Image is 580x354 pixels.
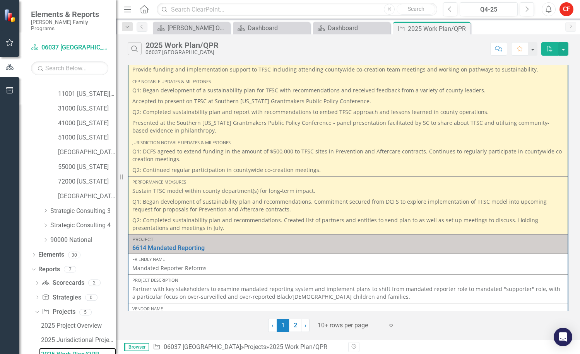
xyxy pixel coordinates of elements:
[132,196,564,215] p: Q1: Began development of sustainability plan and recommendations. Commitment secured from DCFS to...
[42,308,75,317] a: Projects
[132,140,564,146] div: Jurisdiction Notable Updates & Milestones
[462,5,515,14] div: Q4-25
[132,148,564,165] p: Q1: DCFS agreed to extend funding in the amount of $500,000 to TFSC sites in Prevention and After...
[132,215,564,232] p: Q2: Completed sustainability plan and recommendations. Created list of partners and entities to s...
[132,78,564,85] div: CFP Notable Updates & Milestones
[155,23,228,33] a: [PERSON_NAME] Overview
[50,236,116,245] a: 90000 National
[554,328,572,346] div: Open Intercom Messenger
[168,23,228,33] div: [PERSON_NAME] Overview
[58,148,116,157] a: [GEOGRAPHIC_DATA][US_STATE]
[248,23,308,33] div: Dashboard
[50,207,116,216] a: Strategic Consulting 3
[244,343,266,351] a: Projects
[58,192,116,201] a: [GEOGRAPHIC_DATA]
[305,322,306,329] span: ›
[39,334,116,346] a: 2025 Jurisdictional Projects Assessment
[269,343,327,351] div: 2025 Work Plan/QPR
[289,319,301,332] a: 2
[38,250,64,259] a: Elements
[559,2,573,16] button: CF
[64,266,76,273] div: 7
[85,294,98,301] div: 0
[132,245,564,252] a: 6614 Mandated Reporting
[41,322,116,329] div: 2025 Project Overview
[132,179,564,185] div: Performance Measures
[132,306,564,312] div: Vendor Name
[397,4,435,15] button: Search
[58,119,116,128] a: 41000 [US_STATE]
[38,265,60,274] a: Reports
[41,337,116,344] div: 2025 Jurisdictional Projects Assessment
[4,9,17,22] img: ClearPoint Strategy
[58,104,116,113] a: 31000 [US_STATE]
[132,117,564,134] p: Presented at the Southern [US_STATE] Grantmakers Public Policy Conference - panel presentation fa...
[79,309,92,315] div: 5
[408,24,469,34] div: 2025 Work Plan/QPR
[31,43,108,52] a: 06037 [GEOGRAPHIC_DATA]
[132,285,564,301] p: Partner with key stakeholders to examine mandated reporting system and implement plans to shift f...
[58,163,116,172] a: 55000 [US_STATE]
[132,66,564,73] p: Provide funding and implementation support to TFSC including attending countywide co-creation tea...
[50,221,116,230] a: Strategic Consulting 4
[31,19,108,32] small: [PERSON_NAME] Family Programs
[68,252,80,258] div: 30
[235,23,308,33] a: Dashboard
[39,319,116,332] a: 2025 Project Overview
[42,293,81,302] a: Strategies
[132,264,207,272] span: Mandated Reporter Reforms
[132,277,564,283] div: Project Description
[58,90,116,99] a: 11001 [US_STATE][GEOGRAPHIC_DATA]
[408,6,424,12] span: Search
[58,177,116,186] a: 72000 [US_STATE]
[145,49,219,55] div: 06037 [GEOGRAPHIC_DATA]
[132,237,564,242] div: Project
[132,87,564,96] p: Q1: Began development of a sustainability plan for TFSC with recommendations and received feedbac...
[42,279,84,288] a: Scorecards
[153,343,342,352] div: » »
[277,319,289,332] span: 1
[328,23,388,33] div: Dashboard
[145,41,219,49] div: 2025 Work Plan/QPR
[88,280,101,286] div: 2
[272,322,274,329] span: ‹
[132,187,564,196] p: Sustain TFSC model within county department(s) for long-term impact.
[315,23,388,33] a: Dashboard
[132,165,564,174] p: Q2: Continued regular participation in countywide co-creation meetings.
[132,96,564,107] p: Accepted to present on TFSC at Southern [US_STATE] Grantmakers Public Policy Conference.
[164,343,241,351] a: 06037 [GEOGRAPHIC_DATA]
[132,107,564,117] p: Q2: Completed sustainability plan and report with recommendations to embed TFSC approach and less...
[157,3,437,16] input: Search ClearPoint...
[124,343,149,351] span: Browser
[460,2,518,16] button: Q4-25
[31,10,108,19] span: Elements & Reports
[31,61,108,75] input: Search Below...
[132,256,564,262] div: Friendly Name
[58,133,116,142] a: 51000 [US_STATE]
